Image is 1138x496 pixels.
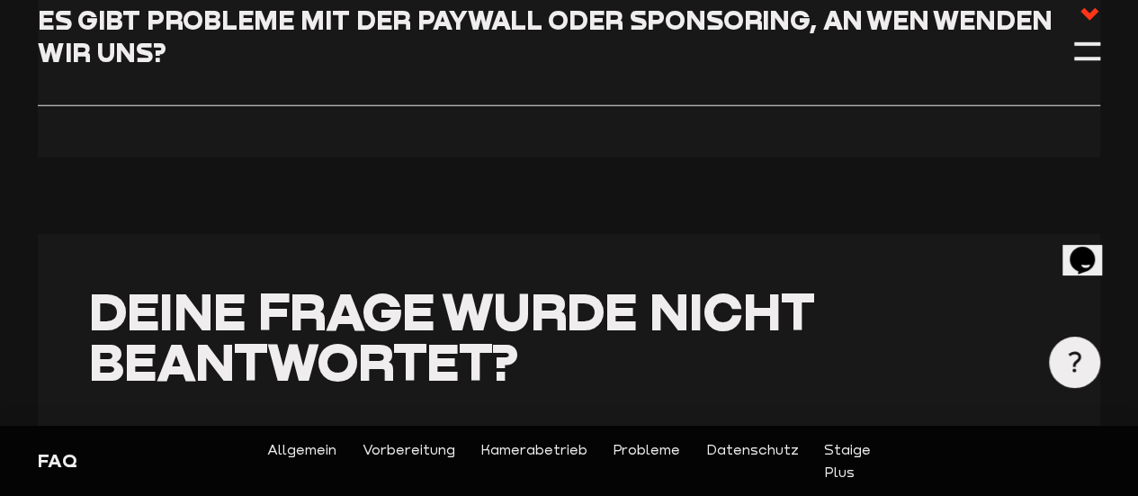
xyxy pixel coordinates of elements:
a: Allgemein [267,438,336,483]
a: Datenschutz [705,438,798,483]
h3: Es gibt Probleme mit der Paywall oder Sponsoring, an wen wenden wir uns? [38,4,1078,68]
a: Probleme [613,438,680,483]
a: Kamerabetrieb [480,438,587,483]
div: FAQ [38,448,289,473]
a: Vorbereitung [363,438,455,483]
iframe: chat widget [1062,221,1120,275]
a: Staige Plus [824,438,871,483]
span: Deine Frage wurde nicht beantwortet? [89,279,815,393]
